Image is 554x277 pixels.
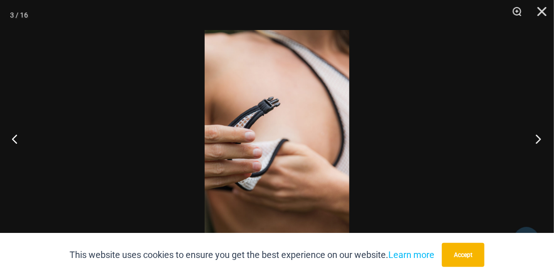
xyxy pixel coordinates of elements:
p: This website uses cookies to ensure you get the best experience on our website. [70,247,434,262]
div: 3 / 16 [10,8,28,23]
button: Accept [442,243,484,267]
a: Learn more [388,249,434,260]
button: Next [516,114,554,164]
img: Trade Winds IvoryInk 384 Top 03 [205,30,349,247]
